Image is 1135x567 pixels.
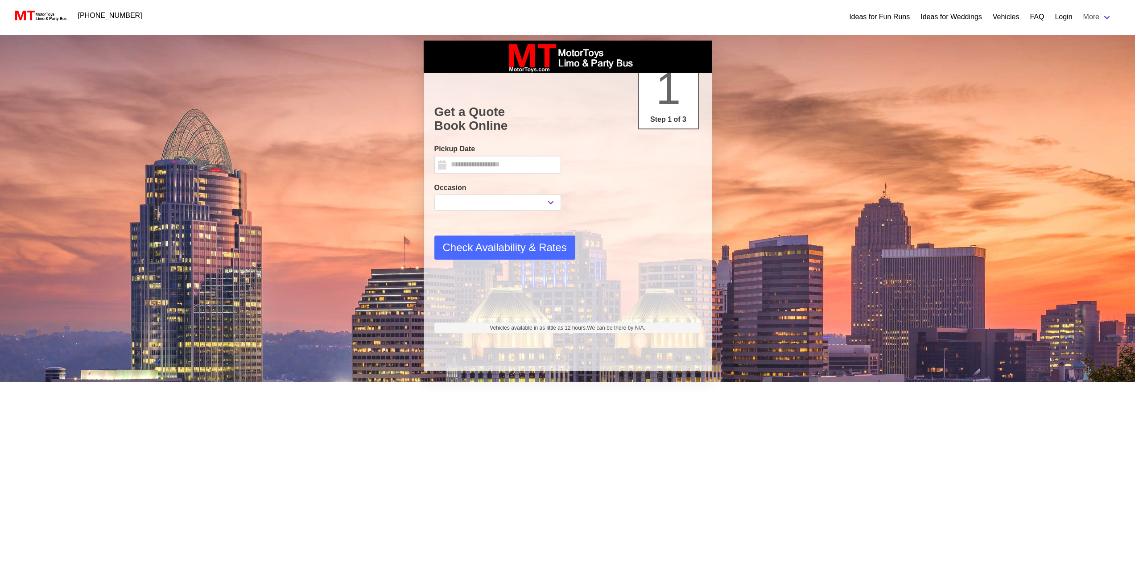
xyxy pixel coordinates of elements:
[1055,12,1072,22] a: Login
[443,240,567,256] span: Check Availability & Rates
[434,182,561,193] label: Occasion
[434,236,575,260] button: Check Availability & Rates
[849,12,910,22] a: Ideas for Fun Runs
[656,63,681,113] span: 1
[434,144,561,154] label: Pickup Date
[587,325,645,331] span: We can be there by N/A.
[434,105,701,133] h1: Get a Quote Book Online
[993,12,1019,22] a: Vehicles
[501,41,635,73] img: box_logo_brand.jpeg
[643,114,694,125] p: Step 1 of 3
[920,12,982,22] a: Ideas for Weddings
[1030,12,1044,22] a: FAQ
[12,9,67,22] img: MotorToys Logo
[1078,8,1117,26] a: More
[73,7,148,25] a: [PHONE_NUMBER]
[490,324,645,332] span: Vehicles available in as little as 12 hours.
